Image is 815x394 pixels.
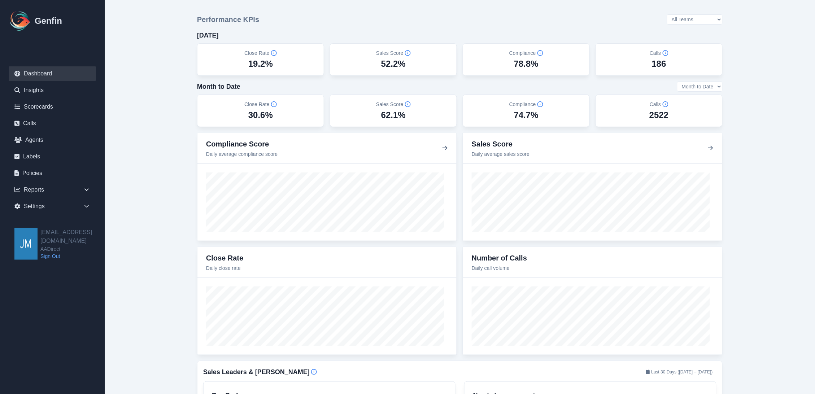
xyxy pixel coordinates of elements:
[509,101,543,108] h5: Compliance
[650,101,668,108] h5: Calls
[537,50,543,56] span: Info
[376,49,410,57] h5: Sales Score
[206,139,278,149] h3: Compliance Score
[376,101,410,108] h5: Sales Score
[442,144,448,153] button: View details
[35,15,62,27] h1: Genfin
[472,253,527,263] h3: Number of Calls
[206,150,278,158] p: Daily average compliance score
[9,166,96,180] a: Policies
[40,245,105,253] span: AADirect
[663,50,668,56] span: Info
[197,82,240,92] h4: Month to Date
[9,9,32,32] img: Logo
[206,253,243,263] h3: Close Rate
[9,100,96,114] a: Scorecards
[472,150,529,158] p: Daily average sales score
[514,58,539,70] div: 78.8%
[197,14,259,25] h3: Performance KPIs
[381,58,406,70] div: 52.2%
[206,264,243,272] p: Daily close rate
[381,109,406,121] div: 62.1%
[537,101,543,107] span: Info
[248,109,273,121] div: 30.6%
[405,101,411,107] span: Info
[650,49,668,57] h5: Calls
[663,101,668,107] span: Info
[203,367,310,377] h4: Sales Leaders & [PERSON_NAME]
[40,253,105,260] a: Sign Out
[271,101,277,107] span: Info
[472,139,529,149] h3: Sales Score
[708,144,714,153] button: View details
[9,116,96,131] a: Calls
[642,368,716,376] span: Last 30 Days ( [DATE] – [DATE] )
[14,228,38,260] img: jmendoza@aadirect.com
[405,50,411,56] span: Info
[40,228,105,245] h2: [EMAIL_ADDRESS][DOMAIN_NAME]
[197,30,219,40] h4: [DATE]
[9,183,96,197] div: Reports
[649,109,668,121] div: 2522
[652,58,666,70] div: 186
[248,58,273,70] div: 19.2%
[9,133,96,147] a: Agents
[244,49,276,57] h5: Close Rate
[9,199,96,214] div: Settings
[9,149,96,164] a: Labels
[271,50,277,56] span: Info
[9,83,96,97] a: Insights
[311,369,317,375] span: Info
[472,264,527,272] p: Daily call volume
[9,66,96,81] a: Dashboard
[244,101,276,108] h5: Close Rate
[514,109,539,121] div: 74.7%
[509,49,543,57] h5: Compliance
